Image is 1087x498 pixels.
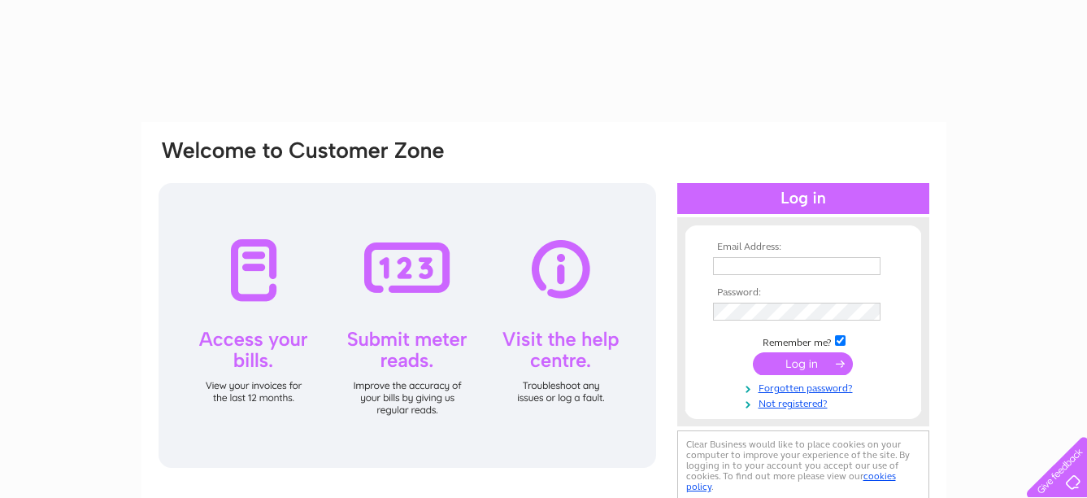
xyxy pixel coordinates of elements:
[709,333,898,349] td: Remember me?
[709,287,898,299] th: Password:
[713,379,898,395] a: Forgotten password?
[709,242,898,253] th: Email Address:
[686,470,896,492] a: cookies policy
[753,352,853,375] input: Submit
[713,395,898,410] a: Not registered?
